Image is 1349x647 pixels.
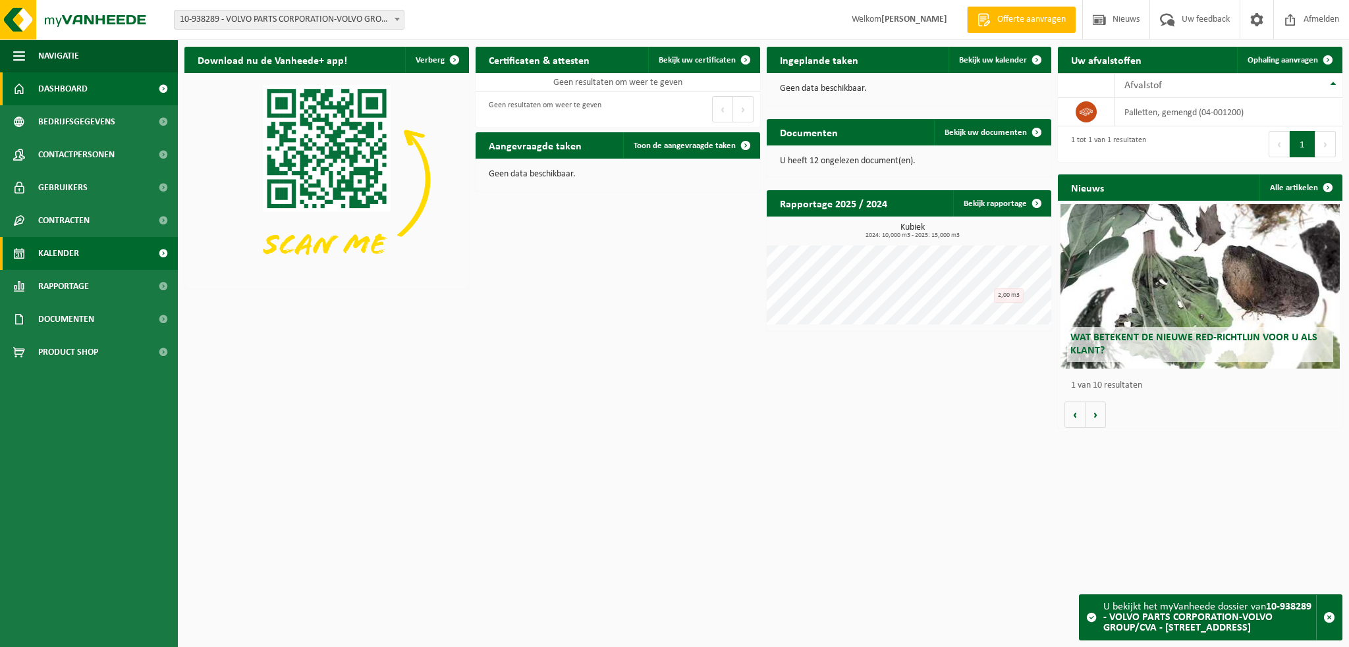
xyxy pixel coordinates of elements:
[634,142,736,150] span: Toon de aangevraagde taken
[184,47,360,72] h2: Download nu de Vanheede+ app!
[994,13,1069,26] span: Offerte aanvragen
[1103,602,1311,633] strong: 10-938289 - VOLVO PARTS CORPORATION-VOLVO GROUP/CVA - [STREET_ADDRESS]
[881,14,947,24] strong: [PERSON_NAME]
[489,170,747,179] p: Geen data beschikbaar.
[1259,174,1341,201] a: Alle artikelen
[780,84,1038,93] p: Geen data beschikbaar.
[1058,174,1117,200] h2: Nieuws
[38,171,88,204] span: Gebruikers
[1060,204,1339,369] a: Wat betekent de nieuwe RED-richtlijn voor u als klant?
[949,47,1050,73] a: Bekijk uw kalender
[38,39,79,72] span: Navigatie
[773,232,1051,239] span: 2024: 10,000 m3 - 2025: 15,000 m3
[1103,595,1316,640] div: U bekijkt het myVanheede dossier van
[476,47,603,72] h2: Certificaten & attesten
[934,119,1050,145] a: Bekijk uw documenten
[967,7,1076,33] a: Offerte aanvragen
[767,119,851,145] h2: Documenten
[1064,130,1146,159] div: 1 tot 1 van 1 resultaten
[780,157,1038,166] p: U heeft 12 ongelezen document(en).
[476,132,595,158] h2: Aangevraagde taken
[38,270,89,303] span: Rapportage
[1115,98,1342,126] td: palletten, gemengd (04-001200)
[38,204,90,237] span: Contracten
[994,288,1024,303] div: 2,00 m3
[38,138,115,171] span: Contactpersonen
[38,72,88,105] span: Dashboard
[733,96,754,122] button: Next
[767,190,900,216] h2: Rapportage 2025 / 2024
[38,237,79,270] span: Kalender
[38,105,115,138] span: Bedrijfsgegevens
[623,132,759,159] a: Toon de aangevraagde taken
[1058,47,1155,72] h2: Uw afvalstoffen
[38,303,94,336] span: Documenten
[712,96,733,122] button: Previous
[767,47,871,72] h2: Ingeplande taken
[1070,332,1317,355] span: Wat betekent de nieuwe RED-richtlijn voor u als klant?
[416,56,445,65] span: Verberg
[953,190,1050,217] a: Bekijk rapportage
[1086,401,1106,428] button: Volgende
[482,95,601,124] div: Geen resultaten om weer te geven
[38,336,98,369] span: Product Shop
[174,10,404,30] span: 10-938289 - VOLVO PARTS CORPORATION-VOLVO GROUP/CVA - 9041 OOSTAKKER, SMALLEHEERWEG 31
[1071,381,1336,390] p: 1 van 10 resultaten
[476,73,760,91] td: Geen resultaten om weer te geven
[1124,80,1162,91] span: Afvalstof
[945,128,1027,137] span: Bekijk uw documenten
[1064,401,1086,428] button: Vorige
[1248,56,1318,65] span: Ophaling aanvragen
[175,11,404,29] span: 10-938289 - VOLVO PARTS CORPORATION-VOLVO GROUP/CVA - 9041 OOSTAKKER, SMALLEHEERWEG 31
[773,223,1051,239] h3: Kubiek
[184,73,469,286] img: Download de VHEPlus App
[659,56,736,65] span: Bekijk uw certificaten
[1269,131,1290,157] button: Previous
[1237,47,1341,73] a: Ophaling aanvragen
[648,47,759,73] a: Bekijk uw certificaten
[1290,131,1315,157] button: 1
[959,56,1027,65] span: Bekijk uw kalender
[405,47,468,73] button: Verberg
[1315,131,1336,157] button: Next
